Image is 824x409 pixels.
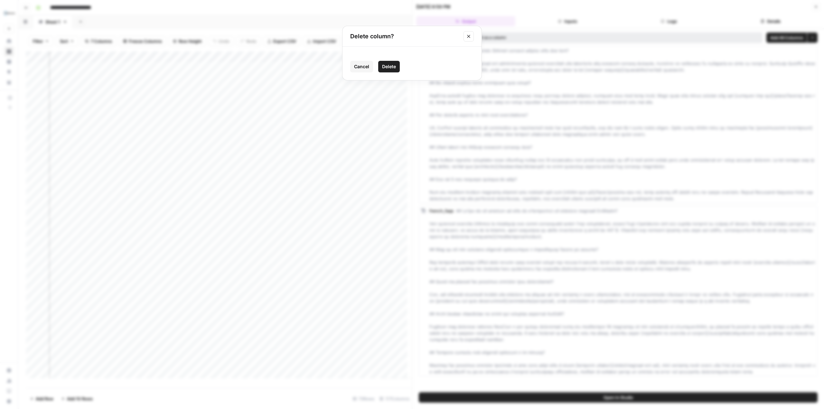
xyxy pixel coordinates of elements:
button: Cancel [350,61,373,72]
span: Cancel [354,63,369,70]
button: Delete [378,61,400,72]
span: Delete [382,63,396,70]
h2: Delete column? [350,32,460,41]
button: Close modal [464,31,474,42]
